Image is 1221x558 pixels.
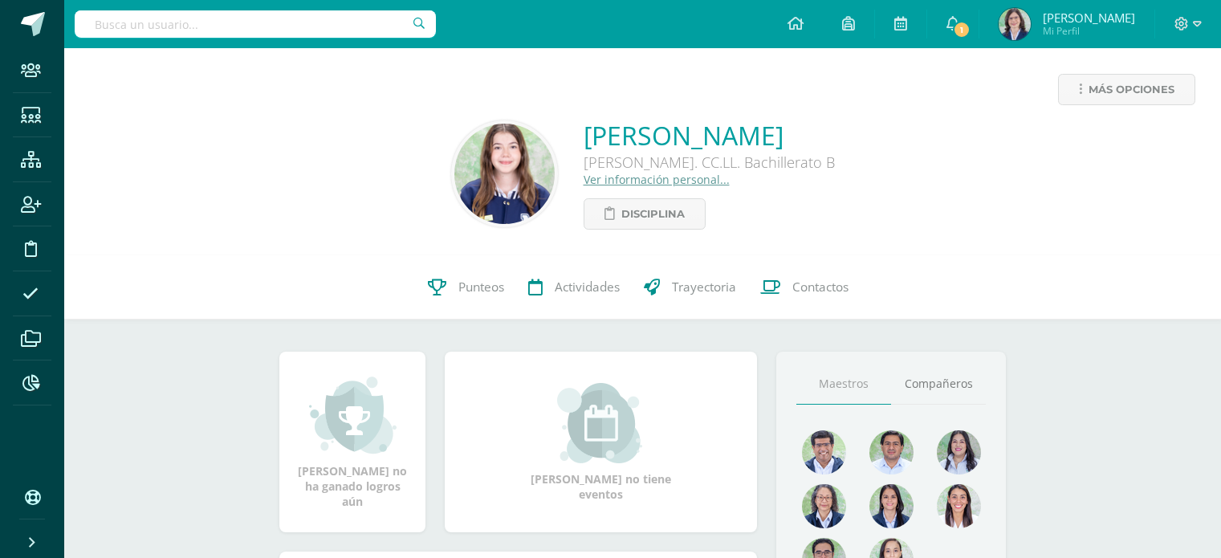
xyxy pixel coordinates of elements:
[295,375,409,509] div: [PERSON_NAME] no ha ganado logros aún
[557,383,645,463] img: event_small.png
[75,10,436,38] input: Busca un usuario...
[937,430,981,475] img: 1934cc27df4ca65fd091d7882280e9dd.png
[454,124,555,224] img: 1e869f46442895352e57233f0a303ee8.png
[1089,75,1174,104] span: Más opciones
[584,153,835,172] div: [PERSON_NAME]. CC.LL. Bachillerato B
[309,375,397,455] img: achievement_small.png
[672,279,736,295] span: Trayectoria
[792,279,849,295] span: Contactos
[869,484,914,528] img: d4e0c534ae446c0d00535d3bb96704e9.png
[516,255,632,320] a: Actividades
[584,198,706,230] a: Disciplina
[869,430,914,475] img: 1e7bfa517bf798cc96a9d855bf172288.png
[1058,74,1195,105] a: Más opciones
[891,364,986,405] a: Compañeros
[937,484,981,528] img: 38d188cc98c34aa903096de2d1c9671e.png
[953,21,971,39] span: 1
[458,279,504,295] span: Punteos
[555,279,620,295] span: Actividades
[632,255,748,320] a: Trayectoria
[802,430,846,475] img: 484afa508d8d35e59a7ea9d5d4640c41.png
[584,118,835,153] a: [PERSON_NAME]
[796,364,891,405] a: Maestros
[748,255,861,320] a: Contactos
[802,484,846,528] img: 68491b968eaf45af92dd3338bd9092c6.png
[1043,24,1135,38] span: Mi Perfil
[416,255,516,320] a: Punteos
[521,383,682,502] div: [PERSON_NAME] no tiene eventos
[584,172,730,187] a: Ver información personal...
[999,8,1031,40] img: d287b3f4ec78f077569923fcdb2be007.png
[1043,10,1135,26] span: [PERSON_NAME]
[621,199,685,229] span: Disciplina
